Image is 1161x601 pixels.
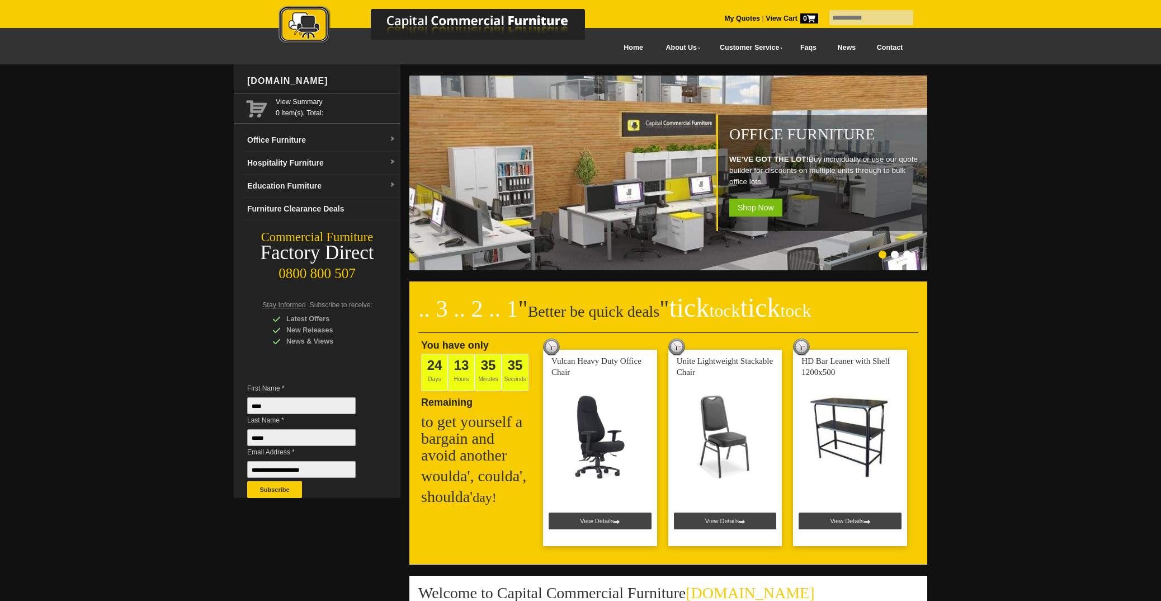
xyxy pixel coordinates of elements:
span: tock [780,300,811,321]
a: Education Furnituredropdown [243,175,400,198]
span: day! [473,490,497,505]
span: tock [709,300,740,321]
span: You have only [421,340,489,351]
a: Furniture Clearance Deals [243,198,400,220]
span: 35 [481,358,496,373]
strong: View Cart [766,15,818,22]
div: 0800 800 507 [234,260,400,281]
span: Hours [448,354,475,391]
a: News [827,35,866,60]
span: Remaining [421,392,473,408]
a: About Us [654,35,707,60]
h2: Better be quick deals [418,299,918,333]
span: " [518,296,528,322]
input: First Name * [247,397,356,414]
div: [DOMAIN_NAME] [243,64,400,98]
a: Capital Commercial Furniture Logo [248,6,639,50]
h1: Office Furniture [729,126,922,143]
span: Days [421,354,448,391]
a: Contact [866,35,913,60]
li: Page dot 3 [903,251,911,259]
input: Last Name * [247,429,356,446]
img: dropdown [389,136,396,143]
h2: to get yourself a bargain and avoid another [421,414,533,464]
span: Minutes [475,354,502,391]
span: 24 [427,358,442,373]
h2: shoulda' [421,489,533,506]
span: 0 item(s), Total: [276,96,396,117]
p: Buy individually or use our quote builder for discounts on multiple units through to bulk office ... [729,154,922,187]
div: New Releases [272,325,379,336]
span: Stay Informed [262,301,306,309]
span: tick tick [669,293,811,322]
a: Faqs [790,35,827,60]
span: First Name * [247,383,372,394]
span: Shop Now [729,199,782,217]
a: My Quotes [724,15,760,22]
span: Subscribe to receive: [310,301,372,309]
a: Office Furnituredropdown [243,129,400,152]
img: dropdown [389,159,396,166]
span: Seconds [502,354,528,391]
a: Hospitality Furnituredropdown [243,152,400,175]
strong: WE'VE GOT THE LOT! [729,155,809,163]
a: Customer Service [707,35,790,60]
button: Subscribe [247,481,302,498]
span: 35 [508,358,523,373]
a: View Summary [276,96,396,107]
input: Email Address * [247,461,356,478]
h2: woulda', coulda', [421,468,533,485]
li: Page dot 1 [879,251,886,259]
img: tick tock deal clock [793,339,810,355]
span: " [659,296,811,322]
span: Last Name * [247,415,372,426]
div: Latest Offers [272,313,379,325]
img: dropdown [389,182,396,189]
a: Office Furniture WE'VE GOT THE LOT!Buy individually or use our quote builder for discounts on mul... [409,264,929,272]
li: Page dot 2 [891,251,899,259]
span: 13 [454,358,469,373]
span: Email Address * [247,447,372,458]
img: Capital Commercial Furniture Logo [248,6,639,46]
div: Commercial Furniture [234,229,400,245]
img: tick tock deal clock [668,339,685,355]
img: tick tock deal clock [543,339,560,355]
a: View Cart0 [764,15,818,22]
img: Office Furniture [409,76,929,270]
span: .. 3 .. 2 .. 1 [418,296,518,322]
div: News & Views [272,336,379,347]
span: 0 [800,13,818,24]
div: Factory Direct [234,245,400,261]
